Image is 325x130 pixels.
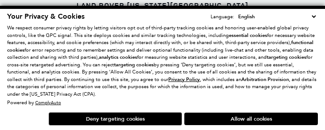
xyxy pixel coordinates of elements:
[184,113,318,125] button: Allow all cookies
[7,39,313,53] strong: functional cookies
[267,54,306,61] strong: targeting cookies
[35,100,61,106] a: ComplyAuto
[7,12,85,21] span: Your Privacy & Cookies
[99,54,137,61] strong: analytics cookies
[114,61,154,68] strong: targeting cookies
[77,0,248,10] a: Land Rover [US_STATE][GEOGRAPHIC_DATA]
[236,12,318,21] select: Language Select
[211,14,234,19] div: Language:
[7,24,318,98] p: We respect consumer privacy rights by letting visitors opt out of third-party tracking cookies an...
[49,112,182,126] button: Deny targeting cookies
[168,76,200,83] u: Privacy Policy
[229,32,267,39] strong: essential cookies
[241,76,289,83] strong: Arbitration Provision
[7,100,61,106] div: Powered by
[168,77,200,82] a: Privacy Policy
